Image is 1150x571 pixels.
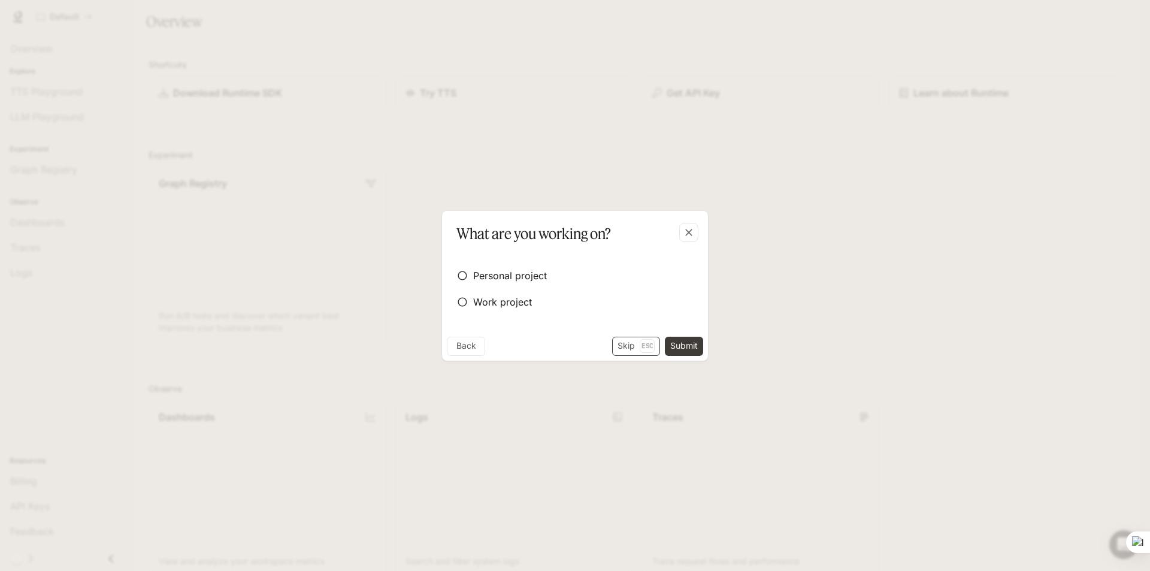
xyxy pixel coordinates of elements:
[640,339,655,352] p: Esc
[473,268,547,283] span: Personal project
[473,295,532,309] span: Work project
[665,337,703,356] button: Submit
[612,337,660,356] button: SkipEsc
[447,337,485,356] button: Back
[456,223,611,244] p: What are you working on?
